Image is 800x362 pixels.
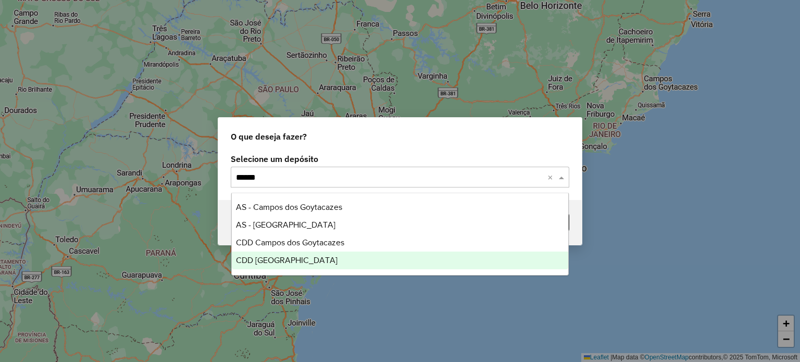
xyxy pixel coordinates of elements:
span: AS - Campos dos Goytacazes [236,203,342,211]
span: O que deseja fazer? [231,130,307,143]
label: Selecione um depósito [231,153,569,165]
span: AS - [GEOGRAPHIC_DATA] [236,220,335,229]
ng-dropdown-panel: Options list [231,193,569,276]
span: CDD Campos dos Goytacazes [236,238,344,247]
span: CDD [GEOGRAPHIC_DATA] [236,256,337,265]
span: Clear all [547,171,556,183]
